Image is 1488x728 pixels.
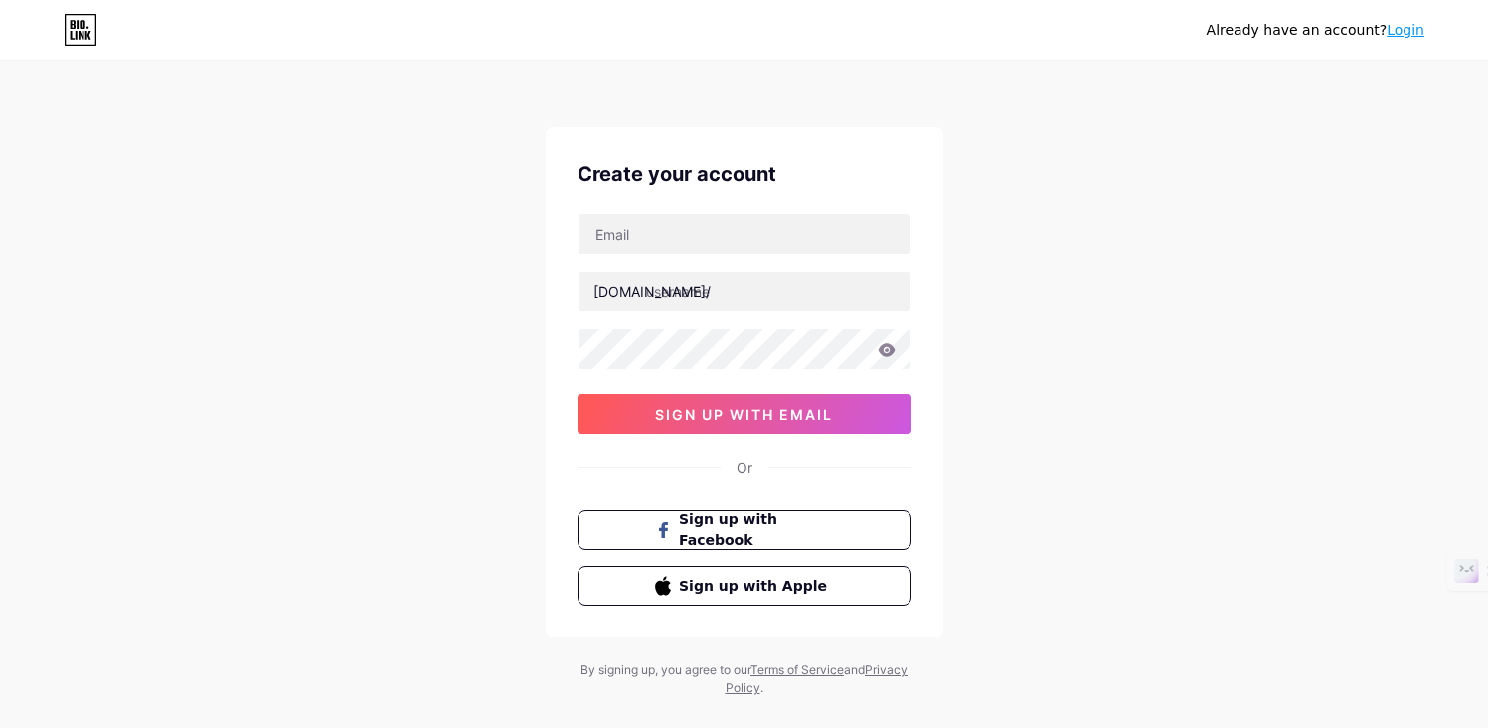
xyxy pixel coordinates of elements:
a: Terms of Service [750,662,844,677]
input: username [579,272,910,311]
div: [DOMAIN_NAME]/ [593,281,711,302]
button: sign up with email [578,394,911,434]
button: Sign up with Facebook [578,510,911,550]
button: Sign up with Apple [578,566,911,606]
a: Login [1387,22,1424,38]
div: Create your account [578,159,911,189]
span: sign up with email [655,406,833,423]
div: Already have an account? [1207,20,1424,41]
input: Email [579,214,910,254]
div: By signing up, you agree to our and . [576,661,913,697]
div: Or [737,457,752,478]
span: Sign up with Facebook [679,509,833,551]
span: Sign up with Apple [679,576,833,597]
